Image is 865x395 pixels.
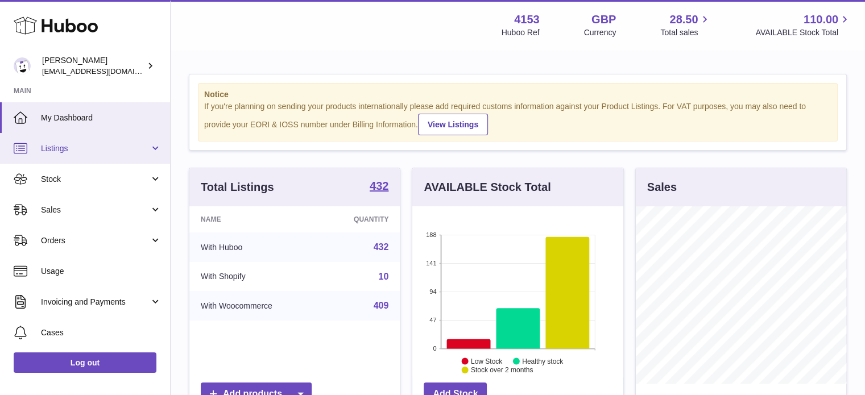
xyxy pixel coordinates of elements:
[189,206,320,232] th: Name
[14,57,31,74] img: internalAdmin-4153@internal.huboo.com
[374,242,389,252] a: 432
[41,327,162,338] span: Cases
[584,27,616,38] div: Currency
[41,113,162,123] span: My Dashboard
[320,206,400,232] th: Quantity
[424,180,551,195] h3: AVAILABLE Stock Total
[430,288,437,295] text: 94
[201,180,274,195] h3: Total Listings
[189,291,320,321] td: With Woocommerce
[804,12,838,27] span: 110.00
[41,266,162,277] span: Usage
[660,27,711,38] span: Total sales
[41,235,150,246] span: Orders
[42,55,144,77] div: [PERSON_NAME]
[471,357,503,365] text: Low Stock
[204,101,831,135] div: If you're planning on sending your products internationally please add required customs informati...
[379,272,389,281] a: 10
[204,89,831,100] strong: Notice
[426,260,436,267] text: 141
[14,352,156,373] a: Log out
[647,180,677,195] h3: Sales
[755,27,851,38] span: AVAILABLE Stock Total
[370,180,388,194] a: 432
[42,66,167,76] span: [EMAIL_ADDRESS][DOMAIN_NAME]
[514,12,540,27] strong: 4153
[669,12,698,27] span: 28.50
[660,12,711,38] a: 28.50 Total sales
[418,114,488,135] a: View Listings
[471,366,533,374] text: Stock over 2 months
[189,262,320,292] td: With Shopify
[591,12,616,27] strong: GBP
[41,297,150,307] span: Invoicing and Payments
[755,12,851,38] a: 110.00 AVAILABLE Stock Total
[41,143,150,154] span: Listings
[189,232,320,262] td: With Huboo
[426,231,436,238] text: 188
[370,180,388,192] strong: 432
[41,205,150,215] span: Sales
[433,345,437,352] text: 0
[522,357,564,365] text: Healthy stock
[430,317,437,323] text: 47
[502,27,540,38] div: Huboo Ref
[41,174,150,185] span: Stock
[374,301,389,310] a: 409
